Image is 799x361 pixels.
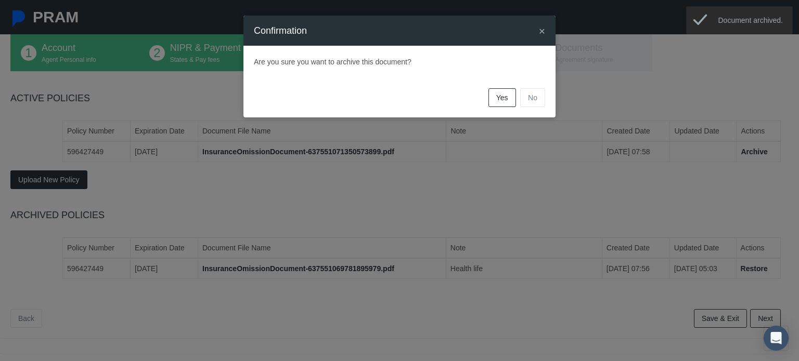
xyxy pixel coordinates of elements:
[539,25,545,37] span: ×
[520,88,545,107] button: No
[713,7,792,34] div: Document archived.
[254,23,307,38] h4: Confirmation
[496,93,508,102] span: Yes
[254,56,545,68] p: Are you sure you want to archive this document?
[488,88,516,107] a: Yes
[764,326,789,351] div: Open Intercom Messenger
